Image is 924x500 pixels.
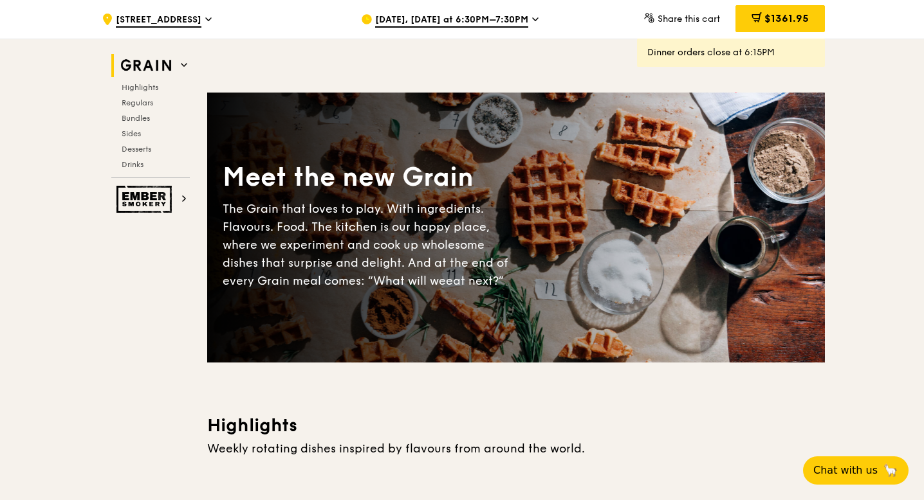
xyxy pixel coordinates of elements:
button: Chat with us🦙 [803,456,909,485]
span: Drinks [122,160,143,169]
span: Bundles [122,114,150,123]
span: Regulars [122,98,153,107]
span: [STREET_ADDRESS] [116,13,201,28]
span: Sides [122,129,141,138]
span: Share this cart [658,13,720,24]
img: Grain web logo [116,54,176,77]
span: Highlights [122,83,158,92]
div: Dinner orders close at 6:15PM [647,46,815,59]
span: [DATE], [DATE] at 6:30PM–7:30PM [375,13,528,28]
div: Weekly rotating dishes inspired by flavours from around the world. [207,440,825,458]
img: Ember Smokery web logo [116,186,176,213]
span: $1361.95 [764,12,809,24]
div: The Grain that loves to play. With ingredients. Flavours. Food. The kitchen is our happy place, w... [223,200,516,290]
span: eat next?” [446,274,504,288]
h3: Highlights [207,414,825,437]
div: Meet the new Grain [223,160,516,195]
span: Chat with us [813,463,878,478]
span: Desserts [122,145,151,154]
span: 🦙 [883,463,898,478]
